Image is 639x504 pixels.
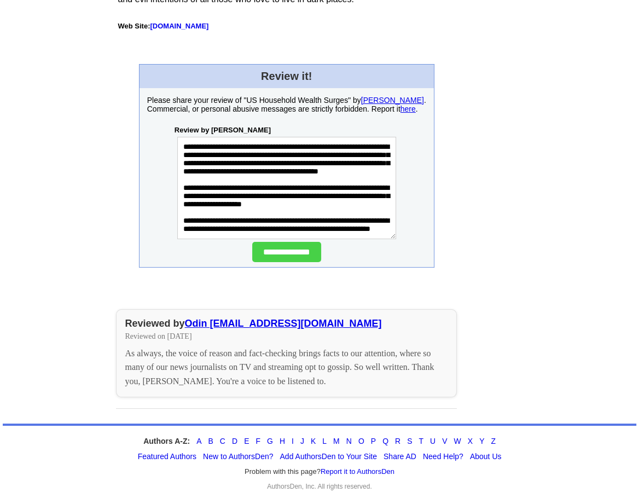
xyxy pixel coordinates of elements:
[321,467,394,476] a: Report it to AuthorsDen
[185,318,382,329] a: Odin [EMAIL_ADDRESS][DOMAIN_NAME]
[203,452,273,461] a: New to AuthorsDen?
[147,96,426,113] p: Please share your review of "US Household Wealth Surges" by . Commercial, or personal abusive mes...
[125,318,448,329] div: Reviewed by
[245,467,394,476] font: Problem with this page?
[125,346,448,389] div: As always, the voice of reason and fact-checking brings facts to our attention, where so many of ...
[138,452,196,461] a: Featured Authors
[125,332,448,341] div: Reviewed on [DATE]
[300,437,304,445] a: J
[150,22,208,30] a: [DOMAIN_NAME]
[143,437,190,445] strong: Authors A-Z:
[220,437,225,445] a: C
[292,437,294,445] a: I
[244,437,249,445] a: E
[395,437,400,445] a: R
[118,22,208,30] font: Web Site:
[358,437,364,445] a: O
[430,437,435,445] a: U
[491,437,496,445] a: Z
[322,437,327,445] a: L
[280,437,285,445] a: H
[468,437,473,445] a: X
[423,452,463,461] a: Need Help?
[280,452,376,461] a: Add AuthorsDen to Your Site
[384,452,416,461] a: Share AD
[470,452,502,461] a: About Us
[311,437,316,445] a: K
[346,437,352,445] a: N
[442,437,447,445] a: V
[371,437,376,445] a: P
[255,437,260,445] a: F
[232,437,237,445] a: D
[333,437,340,445] a: M
[400,105,416,113] a: here
[479,437,484,445] a: Y
[361,96,424,105] a: [PERSON_NAME]
[208,437,213,445] a: B
[267,437,273,445] a: G
[407,437,412,445] a: S
[196,437,201,445] a: A
[3,483,636,490] div: AuthorsDen, Inc. All rights reserved.
[454,437,461,445] a: W
[419,437,423,445] a: T
[382,437,388,445] a: Q
[139,65,434,89] td: Review it!
[175,126,271,134] b: Review by [PERSON_NAME]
